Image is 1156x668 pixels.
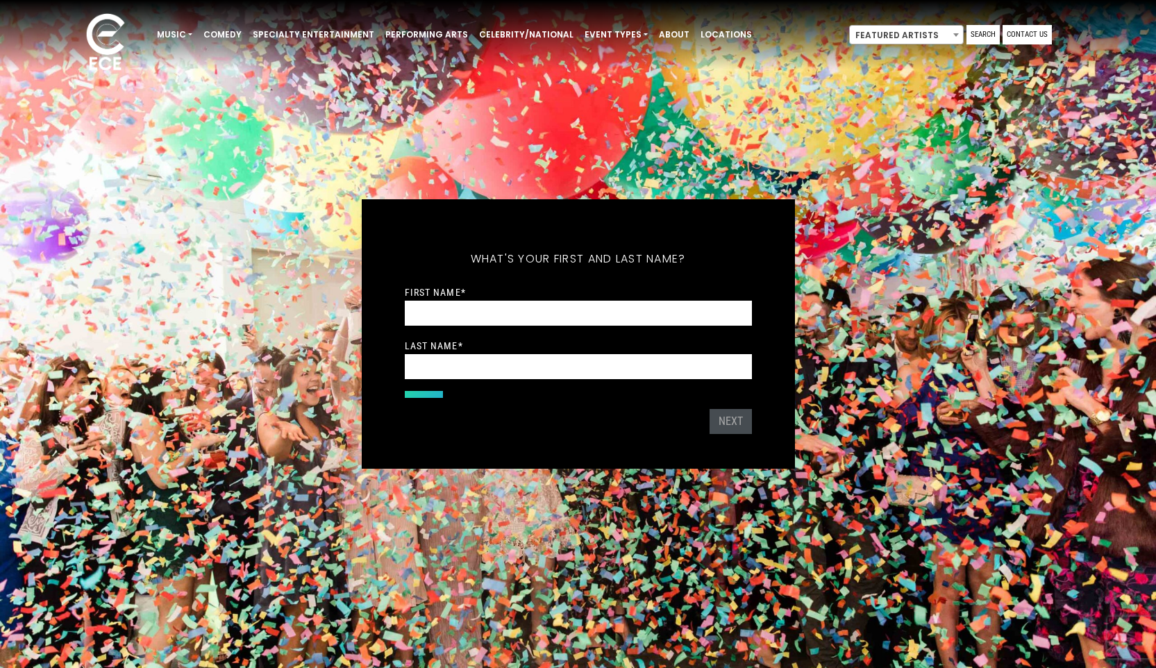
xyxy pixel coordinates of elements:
a: Locations [695,23,757,47]
img: ece_new_logo_whitev2-1.png [71,10,140,77]
a: Search [966,25,1000,44]
h5: What's your first and last name? [405,234,752,284]
a: About [653,23,695,47]
a: Performing Arts [380,23,474,47]
a: Event Types [579,23,653,47]
label: First Name [405,286,466,299]
span: Featured Artists [850,26,963,45]
a: Specialty Entertainment [247,23,380,47]
a: Comedy [198,23,247,47]
label: Last Name [405,340,463,352]
a: Music [151,23,198,47]
span: Featured Artists [849,25,964,44]
a: Contact Us [1003,25,1052,44]
a: Celebrity/National [474,23,579,47]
